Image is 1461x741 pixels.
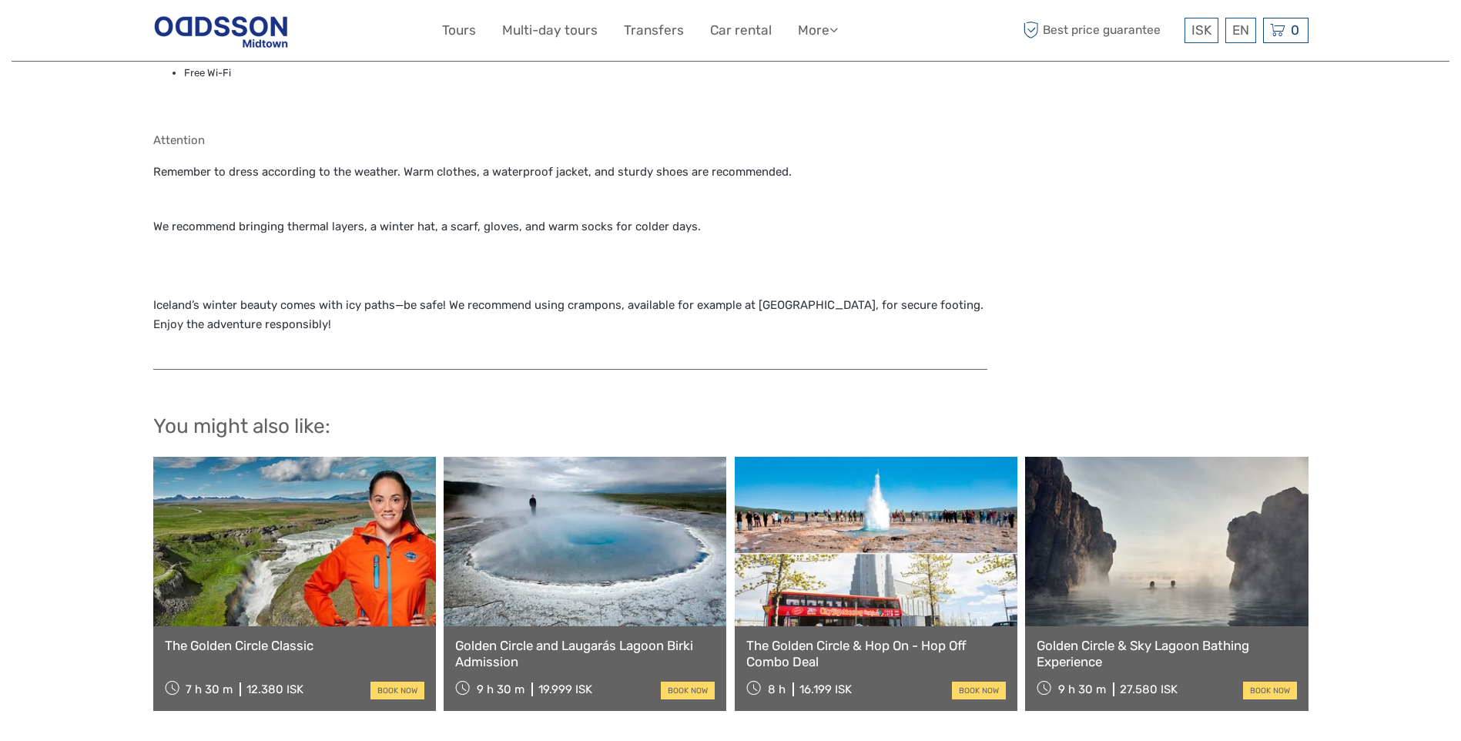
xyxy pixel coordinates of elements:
a: book now [952,682,1006,699]
a: The Golden Circle Classic [165,638,424,653]
a: book now [1243,682,1297,699]
h5: Attention [153,133,987,147]
span: Best price guarantee [1020,18,1181,43]
div: 12.380 ISK [246,682,303,696]
span: 7 h 30 m [186,682,233,696]
a: More [798,19,838,42]
h2: You might also like: [153,414,1309,439]
div: 27.580 ISK [1120,682,1178,696]
button: Open LiveChat chat widget [177,24,196,42]
a: Multi-day tours [502,19,598,42]
a: Car rental [710,19,772,42]
img: Reykjavik Residence [153,12,289,49]
p: We're away right now. Please check back later! [22,27,174,39]
div: 16.199 ISK [799,682,852,696]
span: 8 h [768,682,786,696]
span: 0 [1288,22,1302,38]
a: Tours [442,19,476,42]
span: 9 h 30 m [477,682,524,696]
div: 19.999 ISK [538,682,592,696]
a: book now [370,682,424,699]
a: The Golden Circle & Hop On - Hop Off Combo Deal [746,638,1006,669]
span: 9 h 30 m [1058,682,1106,696]
p: Remember to dress according to the weather. Warm clothes, a waterproof jacket, and sturdy shoes a... [153,163,987,183]
li: Free Wi-Fi [184,65,555,82]
div: EN [1225,18,1256,43]
span: ISK [1191,22,1211,38]
a: Golden Circle and Laugarás Lagoon Birki Admission [455,638,715,669]
p: We recommend bringing thermal layers, a winter hat, a scarf, gloves, and warm socks for colder da... [153,217,987,335]
a: book now [661,682,715,699]
a: Transfers [624,19,684,42]
a: Golden Circle & Sky Lagoon Bathing Experience [1037,638,1296,669]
